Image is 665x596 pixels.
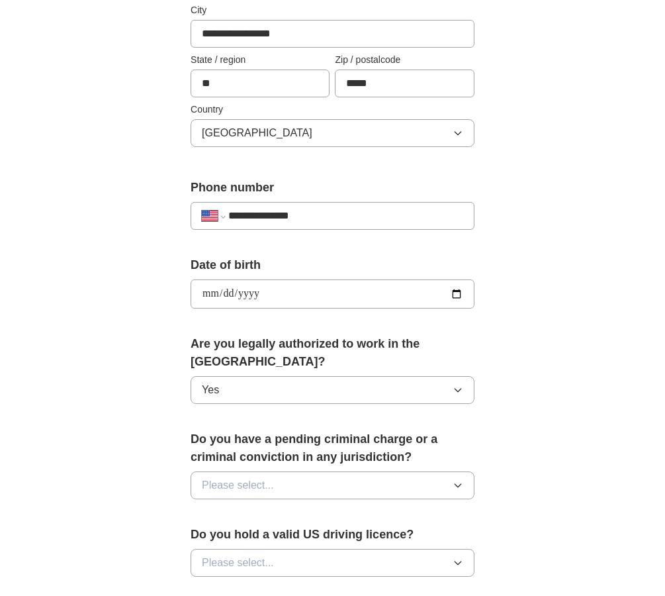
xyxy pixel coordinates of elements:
label: Zip / postalcode [335,53,474,67]
label: Do you hold a valid US driving licence? [191,526,474,544]
button: Please select... [191,472,474,499]
button: Please select... [191,549,474,577]
label: State / region [191,53,330,67]
label: Do you have a pending criminal charge or a criminal conviction in any jurisdiction? [191,430,474,466]
label: Date of birth [191,256,474,274]
span: [GEOGRAPHIC_DATA] [202,125,312,141]
label: Phone number [191,179,474,197]
span: Yes [202,382,219,398]
label: City [191,3,474,17]
button: [GEOGRAPHIC_DATA] [191,119,474,147]
label: Country [191,103,474,117]
span: Please select... [202,555,274,571]
label: Are you legally authorized to work in the [GEOGRAPHIC_DATA]? [191,335,474,371]
button: Yes [191,376,474,404]
span: Please select... [202,477,274,493]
